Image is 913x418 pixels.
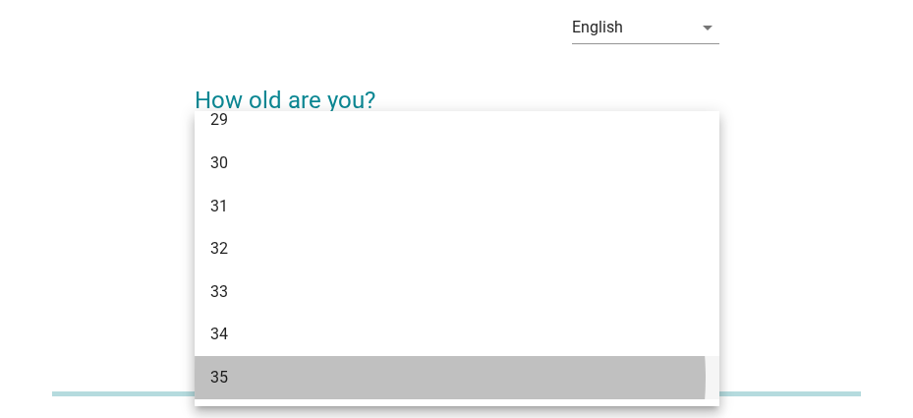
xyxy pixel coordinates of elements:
div: 35 [210,366,662,389]
div: 31 [210,195,662,218]
i: arrow_drop_down [696,16,719,39]
div: English [572,19,623,36]
div: 29 [210,108,662,132]
div: 32 [210,237,662,261]
div: 30 [210,151,662,175]
div: 33 [210,280,662,304]
h2: How old are you? [195,63,719,118]
div: 34 [210,323,662,346]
